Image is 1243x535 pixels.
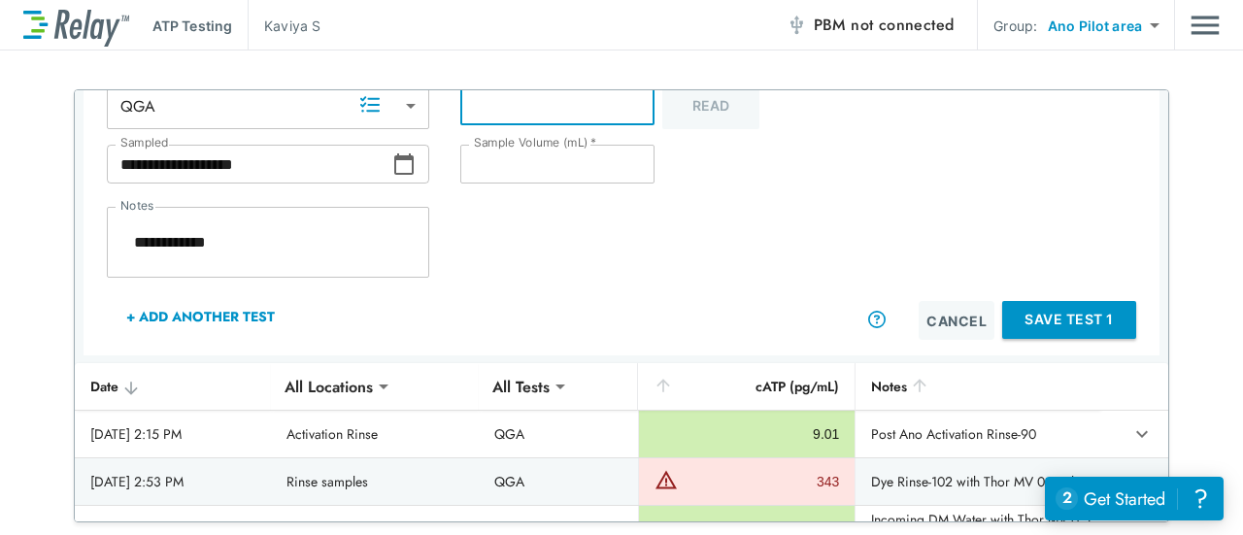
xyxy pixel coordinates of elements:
td: QGA [479,411,638,457]
span: not connected [851,14,954,36]
p: Group: [993,16,1037,36]
img: Drawer Icon [1191,7,1220,44]
th: Date [75,363,271,411]
span: PBM [814,12,955,39]
td: Post Ano Activation Rinse-90 [855,411,1100,457]
div: 343 [683,472,839,491]
button: + Add Another Test [107,293,294,340]
img: LuminUltra Relay [23,5,129,47]
iframe: Resource center [1045,477,1224,520]
p: ATP Testing [152,16,232,36]
td: QGA [479,458,638,505]
button: Main menu [1191,7,1220,44]
label: Notes [120,199,153,213]
button: Save Test 1 [1002,301,1136,339]
div: [DATE] 2:53 PM [90,472,255,491]
p: Kaviya S [264,16,320,36]
input: Choose date, selected date is Aug 20, 2025 [107,145,392,184]
label: Sample Volume (mL) [474,136,596,150]
td: Activation Rinse [271,411,478,457]
div: cATP (pg/mL) [654,375,839,398]
label: Sampled [120,136,169,150]
img: Warning [655,468,678,491]
div: All Locations [271,367,386,406]
div: All Tests [479,367,563,406]
button: expand row [1125,465,1159,498]
img: Offline Icon [787,16,806,35]
button: Cancel [919,301,994,340]
div: [DATE] 2:15 PM [90,424,255,444]
div: Notes [871,375,1085,398]
button: PBM not connected [779,6,962,45]
button: expand row [1125,418,1159,451]
div: 9.01 [655,424,839,444]
div: QGA [107,86,429,125]
td: Dye Rinse-102 with Thor MV 0.5 ml [855,458,1100,505]
td: Rinse samples [271,458,478,505]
